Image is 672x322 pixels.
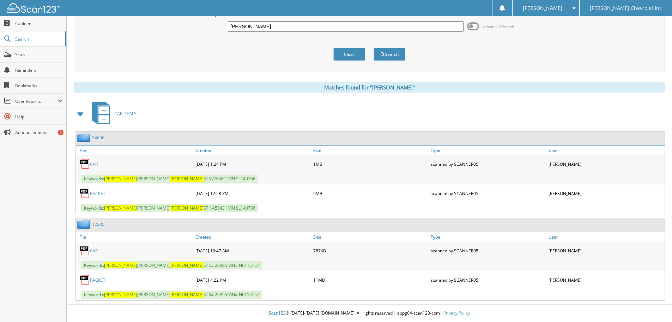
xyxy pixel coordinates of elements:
[523,6,562,10] span: [PERSON_NAME]
[547,157,665,171] div: [PERSON_NAME]
[194,146,311,155] a: Created
[15,36,62,42] span: Search
[79,188,90,199] img: PDF.png
[170,262,204,268] span: [PERSON_NAME]
[90,277,105,283] a: PACKET
[429,232,547,242] a: Type
[374,48,405,61] button: Search
[79,159,90,169] img: PDF.png
[637,288,672,322] iframe: Chat Widget
[76,146,194,155] a: File
[333,48,365,61] button: Clear
[194,244,311,258] div: [DATE] 10:47 AM
[79,275,90,285] img: PDF.png
[429,157,547,171] div: scanned by SCANNER05
[81,204,258,212] span: Keywords: [PERSON_NAME] STK A50431 VIN SL140766
[311,146,429,155] a: Size
[79,245,90,256] img: PDF.png
[311,273,429,287] div: 11MB
[81,261,262,269] span: Keywords: [PERSON_NAME] STK# 20395 VIN# N6115157
[76,232,194,242] a: File
[547,273,665,287] div: [PERSON_NAME]
[104,262,137,268] span: [PERSON_NAME]
[170,292,204,298] span: [PERSON_NAME]
[194,186,311,200] div: [DATE] 12:28 PM
[311,186,429,200] div: 9MB
[92,221,104,227] a: 12385
[67,305,672,322] div: © [DATE]-[DATE] [DOMAIN_NAME]. All rights reserved | appg04-scan123-com |
[429,146,547,155] a: Type
[104,205,137,211] span: [PERSON_NAME]
[92,135,104,141] a: 24606
[429,244,547,258] div: scanned by SCANNER05
[104,292,137,298] span: [PERSON_NAME]
[81,175,258,183] span: Keywords: [PERSON_NAME] STK A50431 VIN SL140766
[429,273,547,287] div: scanned by SCANNER05
[547,186,665,200] div: [PERSON_NAME]
[311,232,429,242] a: Size
[547,146,665,155] a: User
[311,157,429,171] div: 1MB
[77,220,92,229] img: folder2.png
[547,244,665,258] div: [PERSON_NAME]
[170,176,204,182] span: [PERSON_NAME]
[269,310,286,316] span: Scan123
[58,130,63,135] div: 2
[15,129,63,135] span: Announcements
[77,133,92,142] img: folder2.png
[81,291,262,299] span: Keywords: [PERSON_NAME] STK# 20395 VIN# N6115157
[88,100,137,128] a: CAR DEALS
[15,98,58,104] span: User Reports
[7,3,60,13] img: scan123-logo-white.svg
[114,111,137,117] span: CAR DEALS
[194,157,311,171] div: [DATE] 1:24 PM
[74,82,665,93] div: Matches found for "[PERSON_NAME]"
[90,161,98,167] a: CVR
[590,6,662,10] span: [PERSON_NAME] Chevrolet Inc
[90,248,98,254] a: CVR
[104,176,137,182] span: [PERSON_NAME]
[15,114,63,120] span: Help
[15,83,63,89] span: Bookmarks
[194,232,311,242] a: Created
[90,191,105,197] a: PACKET
[547,232,665,242] a: User
[483,24,514,29] span: Advanced Search
[429,186,547,200] div: scanned by SCANNER05
[194,273,311,287] div: [DATE] 4:22 PM
[15,52,63,58] span: Scan
[443,310,470,316] a: Privacy Policy
[15,67,63,73] span: Reminders
[311,244,429,258] div: 787KB
[15,21,63,27] span: Cabinets
[170,205,204,211] span: [PERSON_NAME]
